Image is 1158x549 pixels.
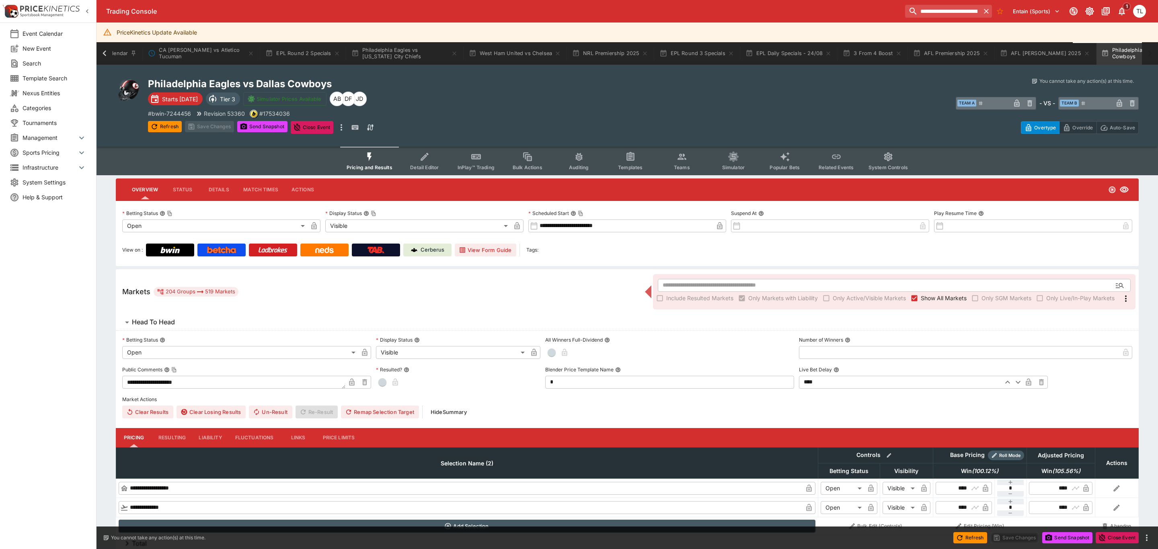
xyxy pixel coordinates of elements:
label: View on : [122,244,143,256]
button: Resulted? [404,367,409,373]
span: Betting Status [821,466,877,476]
span: 1 [1123,2,1131,10]
button: AFL [PERSON_NAME] 2025 [995,42,1095,65]
button: Edit Pricing (Win) [935,520,1024,533]
div: Show/hide Price Roll mode configuration. [988,451,1024,460]
h5: Markets [122,287,150,296]
p: Number of Winners [799,336,843,343]
input: search [905,5,980,18]
div: 204 Groups 519 Markets [157,287,235,297]
span: Re-Result [296,406,338,418]
span: Detail Editor [410,164,439,170]
span: Only Live/In-Play Markets [1046,294,1115,302]
span: Templates [618,164,643,170]
p: Suspend At [731,210,757,217]
p: Betting Status [122,336,158,343]
div: PriceKinetics Update Available [117,25,197,40]
div: Josh Drayton [352,92,367,106]
em: ( 100.12 %) [972,466,998,476]
button: Display Status [414,337,420,343]
button: Send Snapshot [237,121,287,132]
span: Only SGM Markets [981,294,1031,302]
span: Related Events [819,164,854,170]
th: Adjusted Pricing [1027,447,1095,463]
div: Visible [325,219,511,232]
button: Connected to PK [1066,4,1081,18]
th: Actions [1095,447,1138,478]
p: You cannot take any action(s) at this time. [1039,78,1134,85]
p: Display Status [325,210,362,217]
button: Open [1113,278,1127,293]
button: Resulting [152,428,192,447]
button: EPL Daily Specials - 24/08 [741,42,836,65]
span: Include Resulted Markets [666,294,733,302]
p: Display Status [376,336,413,343]
th: Controls [818,447,933,463]
button: Copy To Clipboard [371,211,376,216]
span: System Settings [23,178,86,186]
div: David Foster [341,92,355,106]
button: Public CommentsCopy To Clipboard [164,367,170,373]
button: No Bookmarks [994,5,1006,18]
button: more [337,121,346,134]
span: Teams [674,164,690,170]
p: Copy To Clipboard [259,109,290,118]
span: Management [23,133,77,142]
button: Betting StatusCopy To Clipboard [160,211,165,216]
span: Categories [23,104,86,112]
button: Close Event [291,121,334,134]
button: Simulator Prices Available [243,92,326,106]
button: CA Sarmiento vs Atletico Tucuman [143,42,259,65]
button: Select Tenant [1008,5,1065,18]
div: Event type filters [340,147,914,175]
span: Roll Mode [996,452,1024,459]
button: Status [164,180,201,199]
span: System Controls [868,164,908,170]
div: Open [821,501,864,514]
button: Trent Lewis [1131,2,1148,20]
p: You cannot take any action(s) at this time. [111,534,205,541]
button: Play Resume Time [978,211,984,216]
button: Price Limits [316,428,361,447]
h6: Head To Head [132,318,175,326]
em: ( 105.56 %) [1052,466,1080,476]
label: Tags: [526,244,538,256]
button: NRL Premiership 2025 [567,42,653,65]
button: Suspend At [758,211,764,216]
img: Betcha [207,247,236,253]
div: Trading Console [106,7,902,16]
button: Liability [192,428,228,447]
button: Blender Price Template Name [615,367,621,373]
button: Refresh [148,121,182,132]
span: Infrastructure [23,163,77,172]
button: AFL Premiership 2025 [908,42,994,65]
p: All Winners Full-Dividend [545,336,603,343]
label: Market Actions [122,393,1132,406]
span: Show All Markets [921,294,967,302]
button: Copy To Clipboard [167,211,172,216]
div: Open [122,346,358,359]
span: Simulator [722,164,745,170]
span: Only Markets with Liability [748,294,818,302]
button: Clear Results [122,406,173,418]
img: Ladbrokes [258,247,287,253]
button: Event Calendar [85,42,142,65]
button: more [1142,533,1152,543]
p: Public Comments [122,366,162,373]
p: Betting Status [122,210,158,217]
button: Auto-Save [1096,121,1139,134]
p: Overtype [1034,123,1056,132]
span: Bulk Actions [513,164,542,170]
button: Notifications [1115,4,1129,18]
span: Win(105.56%) [1033,466,1089,476]
button: Display StatusCopy To Clipboard [363,211,369,216]
button: HideSummary [426,406,472,418]
img: bwin.png [250,110,257,117]
button: Betting Status [160,337,165,343]
button: Copy To Clipboard [171,367,177,373]
button: Remap Selection Target [341,406,419,418]
p: Scheduled Start [528,210,569,217]
span: Only Active/Visible Markets [833,294,906,302]
button: Bulk Edit (Controls) [820,520,930,533]
button: Close Event [1096,532,1139,543]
